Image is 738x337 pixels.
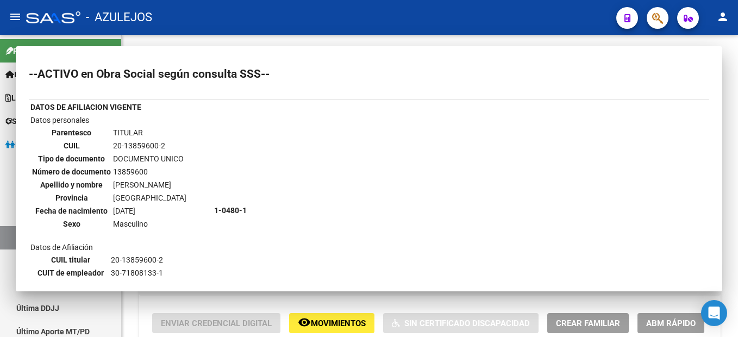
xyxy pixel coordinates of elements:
span: Firma Express [5,45,62,57]
td: 20-13859600-2 [112,140,187,152]
span: ABM Rápido [646,319,696,328]
mat-icon: menu [9,10,22,23]
th: Número de documento [32,166,111,178]
td: Datos personales Datos de Afiliación [30,114,212,307]
th: Apellido y nombre [32,179,111,191]
td: [GEOGRAPHIC_DATA] [112,192,187,204]
td: 30-71808133-1 [110,267,211,279]
span: Liquidación de Convenios [5,92,101,104]
td: 13859600 [112,166,187,178]
th: Tipo de documento [32,153,111,165]
div: Open Intercom Messenger [701,300,727,326]
td: [PERSON_NAME] [112,179,187,191]
span: Crear Familiar [556,319,620,328]
td: Masculino [112,218,187,230]
th: Parentesco [32,127,111,139]
span: Padrón [5,139,40,151]
b: 1-0480-1 [214,206,247,215]
span: - AZULEJOS [86,5,152,29]
th: CUIL titular [32,254,109,266]
td: 20-13859600-2 [110,254,211,266]
th: Sexo [32,218,111,230]
b: DATOS DE AFILIACION VIGENTE [30,103,141,111]
th: Fecha de nacimiento [32,205,111,217]
td: DOCUMENTO UNICO [112,153,187,165]
span: Enviar Credencial Digital [161,319,272,328]
th: Provincia [32,192,111,204]
th: CUIL [32,140,111,152]
span: Sistema [5,115,41,127]
span: Movimientos [311,319,366,328]
td: TITULAR [112,127,187,139]
mat-icon: remove_red_eye [298,316,311,329]
td: [DATE] [112,205,187,217]
h2: --ACTIVO en Obra Social según consulta SSS-- [29,68,709,79]
mat-icon: person [716,10,729,23]
span: Sin Certificado Discapacidad [404,319,530,328]
th: CUIT de empleador [32,267,109,279]
span: Inicio [5,68,33,80]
